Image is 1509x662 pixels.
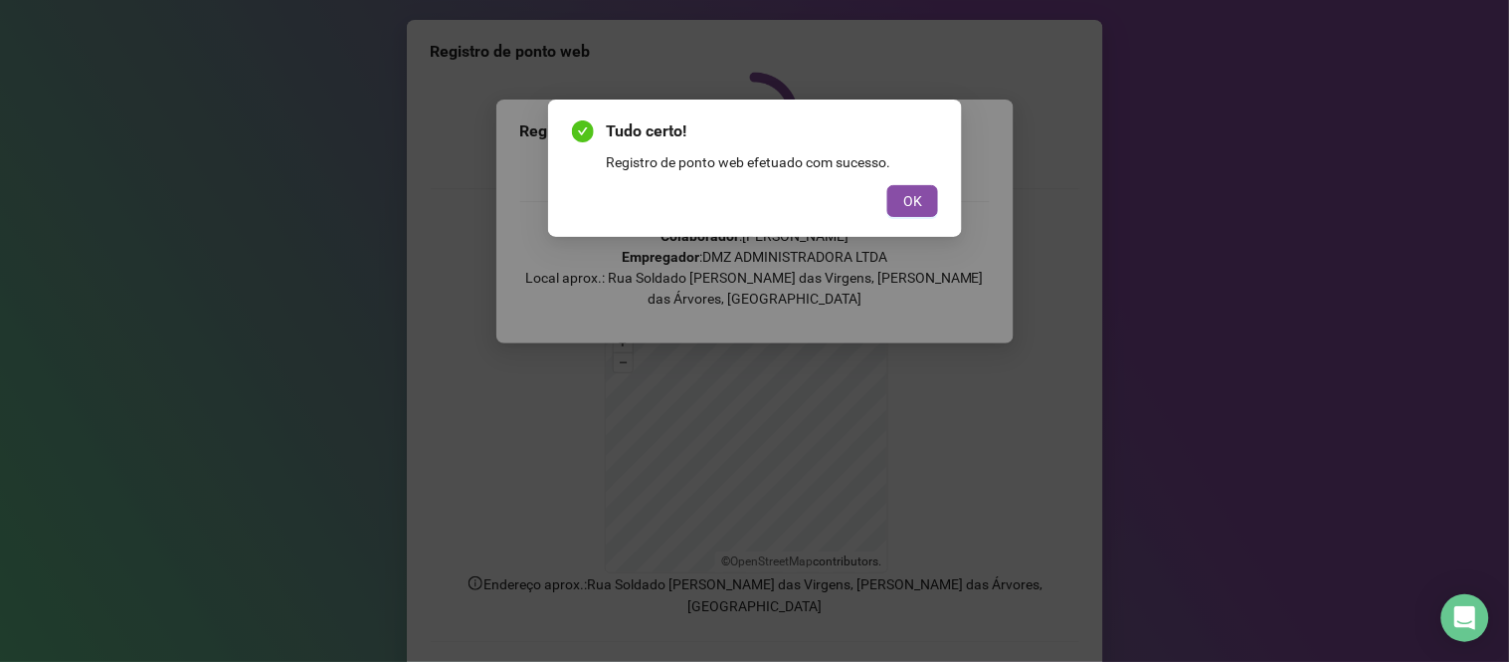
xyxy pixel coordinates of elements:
[903,190,922,212] span: OK
[1441,594,1489,642] div: Open Intercom Messenger
[606,119,938,143] span: Tudo certo!
[572,120,594,142] span: check-circle
[887,185,938,217] button: OK
[606,151,938,173] div: Registro de ponto web efetuado com sucesso.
